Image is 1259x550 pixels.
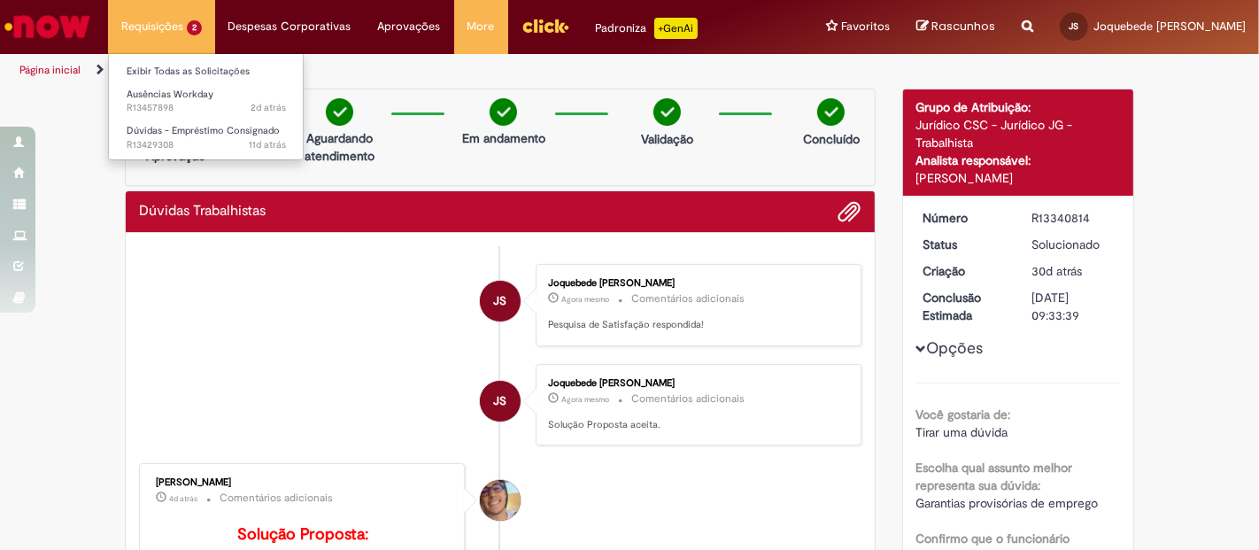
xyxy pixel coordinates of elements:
[480,281,521,321] div: Joquebede Maria Muniz Santos
[631,291,745,306] small: Comentários adicionais
[910,289,1019,324] dt: Conclusão Estimada
[13,54,826,87] ul: Trilhas de página
[228,18,351,35] span: Despesas Corporativas
[121,18,183,35] span: Requisições
[931,18,995,35] span: Rascunhos
[326,98,353,126] img: check-circle-green.png
[249,138,286,151] span: 11d atrás
[109,62,304,81] a: Exibir Todas as Solicitações
[220,491,333,506] small: Comentários adicionais
[109,121,304,154] a: Aberto R13429308 : Dúvidas - Empréstimo Consignado
[548,318,843,332] p: Pesquisa de Satisfação respondida!
[127,124,280,137] span: Dúvidas - Empréstimo Consignado
[493,280,506,322] span: JS
[916,407,1011,422] b: Você gostaria de:
[237,524,368,545] b: Solução Proposta:
[1031,209,1114,227] div: R13340814
[916,169,1121,187] div: [PERSON_NAME]
[109,85,304,118] a: Aberto R13457898 : Ausências Workday
[1031,262,1114,280] div: 31/07/2025 11:03:23
[817,98,845,126] img: check-circle-green.png
[910,209,1019,227] dt: Número
[187,20,202,35] span: 2
[561,294,609,305] time: 30/08/2025 08:37:24
[916,460,1073,493] b: Escolha qual assunto melhor representa sua dúvida:
[1031,263,1082,279] time: 31/07/2025 11:03:23
[596,18,698,39] div: Padroniza
[156,477,451,488] div: [PERSON_NAME]
[139,204,266,220] h2: Dúvidas Trabalhistas Histórico de tíquete
[1031,289,1114,324] div: [DATE] 09:33:39
[910,262,1019,280] dt: Criação
[631,391,745,407] small: Comentários adicionais
[378,18,441,35] span: Aprovações
[493,380,506,422] span: JS
[462,129,545,147] p: Em andamento
[803,130,860,148] p: Concluído
[838,200,861,223] button: Adicionar anexos
[654,18,698,39] p: +GenAi
[2,9,93,44] img: ServiceNow
[548,278,843,289] div: Joquebede [PERSON_NAME]
[1093,19,1246,34] span: Joquebede [PERSON_NAME]
[490,98,517,126] img: check-circle-green.png
[641,130,693,148] p: Validação
[108,53,304,160] ul: Requisições
[169,493,197,504] span: 4d atrás
[297,129,382,165] p: Aguardando atendimento
[480,480,521,521] div: Pedro Henrique De Oliveira Alves
[653,98,681,126] img: check-circle-green.png
[1031,263,1082,279] span: 30d atrás
[19,63,81,77] a: Página inicial
[169,493,197,504] time: 26/08/2025 14:33:38
[480,381,521,422] div: Joquebede Maria Muniz Santos
[127,138,286,152] span: R13429308
[127,88,213,101] span: Ausências Workday
[916,495,1099,511] span: Garantias provisórias de emprego
[548,418,843,432] p: Solução Proposta aceita.
[548,378,843,389] div: Joquebede [PERSON_NAME]
[251,101,286,114] span: 2d atrás
[1031,236,1114,253] div: Solucionado
[841,18,890,35] span: Favoritos
[127,101,286,115] span: R13457898
[916,98,1121,116] div: Grupo de Atribuição:
[561,294,609,305] span: Agora mesmo
[521,12,569,39] img: click_logo_yellow_360x200.png
[561,394,609,405] time: 30/08/2025 08:37:12
[249,138,286,151] time: 19/08/2025 15:37:16
[916,19,995,35] a: Rascunhos
[467,18,495,35] span: More
[916,116,1121,151] div: Jurídico CSC - Jurídico JG - Trabalhista
[910,236,1019,253] dt: Status
[1070,20,1079,32] span: JS
[916,151,1121,169] div: Analista responsável:
[561,394,609,405] span: Agora mesmo
[916,424,1008,440] span: Tirar uma dúvida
